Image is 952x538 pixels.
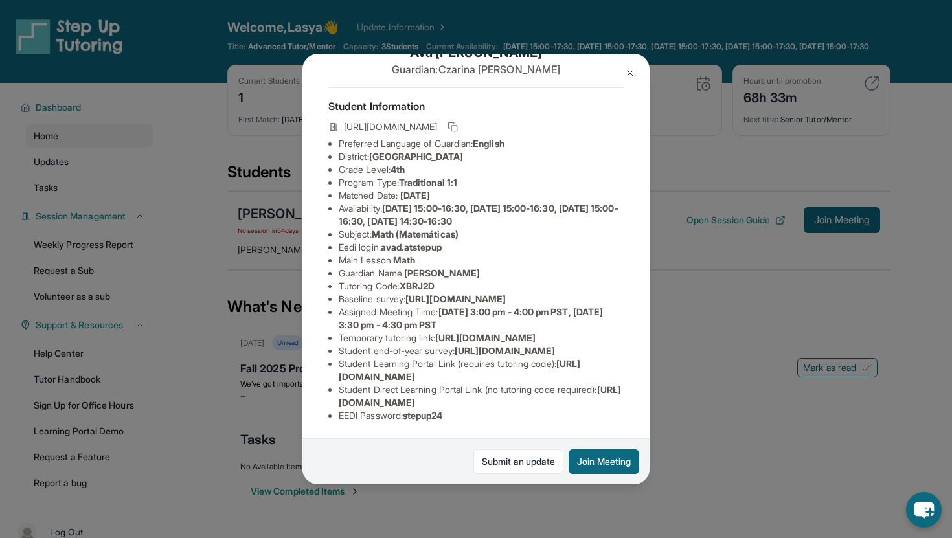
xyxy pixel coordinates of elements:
li: Subject : [339,228,624,241]
span: [DATE] 15:00-16:30, [DATE] 15:00-16:30, [DATE] 15:00-16:30, [DATE] 14:30-16:30 [339,203,618,227]
h4: Student Information [328,98,624,114]
li: Availability: [339,202,624,228]
li: Student end-of-year survey : [339,344,624,357]
li: Tutoring Code : [339,280,624,293]
span: [URL][DOMAIN_NAME] [435,332,536,343]
span: [DATE] [400,190,430,201]
p: Guardian: Czarina [PERSON_NAME] [328,62,624,77]
span: Math [393,254,415,265]
img: Close Icon [625,68,635,78]
li: Program Type: [339,176,624,189]
li: Student Learning Portal Link (requires tutoring code) : [339,357,624,383]
span: [DATE] 3:00 pm - 4:00 pm PST, [DATE] 3:30 pm - 4:30 pm PST [339,306,603,330]
span: [URL][DOMAIN_NAME] [405,293,506,304]
li: Student Direct Learning Portal Link (no tutoring code required) : [339,383,624,409]
button: chat-button [906,492,942,528]
li: Assigned Meeting Time : [339,306,624,331]
li: Eedi login : [339,241,624,254]
span: 4th [391,164,405,175]
span: stepup24 [403,410,443,421]
li: Guardian Name : [339,267,624,280]
span: XBRJ2D [400,280,435,291]
span: [URL][DOMAIN_NAME] [455,345,555,356]
span: [URL][DOMAIN_NAME] [344,120,437,133]
li: Matched Date: [339,189,624,202]
li: District: [339,150,624,163]
span: avad.atstepup [381,241,442,252]
button: Join Meeting [569,449,639,474]
li: EEDI Password : [339,409,624,422]
li: Temporary tutoring link : [339,331,624,344]
a: Submit an update [473,449,563,474]
span: Traditional 1:1 [399,177,457,188]
button: Copy link [445,119,460,135]
span: [GEOGRAPHIC_DATA] [369,151,463,162]
li: Grade Level: [339,163,624,176]
li: Preferred Language of Guardian: [339,137,624,150]
span: Math (Matemáticas) [372,229,459,240]
li: Baseline survey : [339,293,624,306]
span: English [473,138,504,149]
span: [PERSON_NAME] [404,267,480,278]
li: Main Lesson : [339,254,624,267]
